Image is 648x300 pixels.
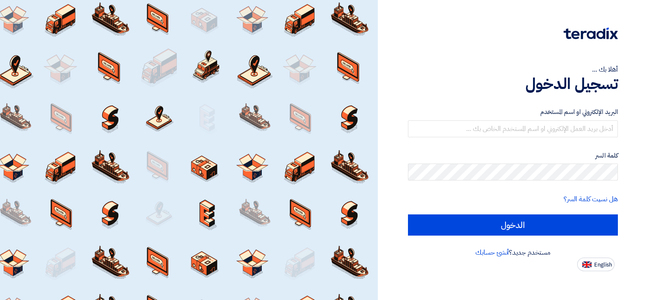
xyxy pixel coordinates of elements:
button: English [577,258,614,271]
div: أهلا بك ... [408,64,618,75]
label: البريد الإلكتروني او اسم المستخدم [408,107,618,117]
h1: تسجيل الدخول [408,75,618,93]
a: أنشئ حسابك [475,247,509,258]
label: كلمة السر [408,151,618,161]
a: هل نسيت كلمة السر؟ [564,194,618,204]
img: Teradix logo [564,28,618,39]
div: مستخدم جديد؟ [408,247,618,258]
input: الدخول [408,214,618,236]
span: English [594,262,612,268]
input: أدخل بريد العمل الإلكتروني او اسم المستخدم الخاص بك ... [408,120,618,137]
img: en-US.png [582,261,592,268]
